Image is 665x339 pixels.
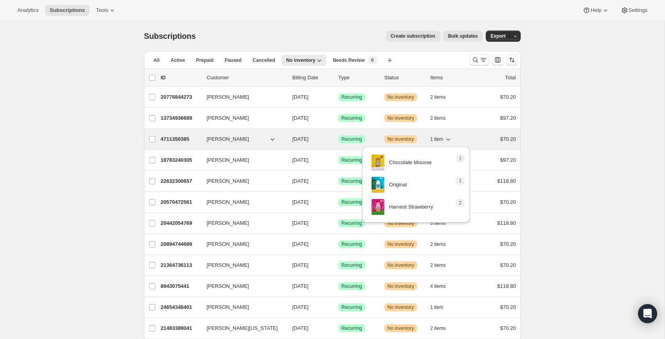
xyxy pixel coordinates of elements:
p: 13734936689 [161,114,200,122]
span: [DATE] [292,262,309,268]
p: 18783240305 [161,156,200,164]
span: $70.20 [500,241,516,247]
span: Needs Review [333,57,365,63]
p: 20442054769 [161,219,200,227]
p: Chocolate Mousse [389,159,432,167]
span: Settings [629,7,648,13]
span: [PERSON_NAME] [207,219,249,227]
button: Tools [91,5,121,16]
span: [PERSON_NAME] [207,93,249,101]
p: Customer [207,74,286,82]
span: No inventory [387,283,414,289]
span: [PERSON_NAME] [207,198,249,206]
span: Cancelled [253,57,275,63]
button: [PERSON_NAME] [202,301,281,314]
button: Create subscription [386,31,440,42]
span: Subscriptions [144,32,196,40]
span: [DATE] [292,94,309,100]
span: $70.20 [500,199,516,205]
span: [PERSON_NAME] [207,261,249,269]
button: 2 items [430,113,454,124]
span: $70.20 [500,325,516,331]
span: No inventory [387,262,414,268]
span: No inventory [387,136,414,142]
button: 2 items [430,323,454,334]
span: [DATE] [292,304,309,310]
span: $70.20 [500,136,516,142]
div: 20570472561[PERSON_NAME][DATE]SuccessRecurringWarningNo inventory2 items$70.20 [161,197,516,208]
span: Recurring [341,220,362,226]
span: [DATE] [292,241,309,247]
button: [PERSON_NAME] [202,238,281,251]
span: Paused [224,57,241,63]
span: 2 [459,200,462,206]
p: 20778844273 [161,93,200,101]
span: Active [171,57,185,63]
div: 20778844273[PERSON_NAME][DATE]SuccessRecurringWarningNo inventory2 items$70.20 [161,92,516,103]
button: [PERSON_NAME][US_STATE] [202,322,281,335]
span: 2 items [430,262,446,268]
div: 4711350385[PERSON_NAME][DATE]SuccessRecurringWarningNo inventory1 item$70.20 [161,134,516,145]
span: No inventory [387,325,414,331]
p: 21364736113 [161,261,200,269]
button: 4 items [430,281,454,292]
span: No inventory [387,241,414,247]
button: Help [578,5,614,16]
span: [PERSON_NAME] [207,240,249,248]
button: [PERSON_NAME] [202,259,281,272]
div: Items [430,74,470,82]
span: Recurring [341,178,362,184]
span: [DATE] [292,283,309,289]
span: Recurring [341,94,362,100]
button: [PERSON_NAME] [202,217,281,230]
span: $118.80 [497,283,516,289]
span: 1 item [430,136,443,142]
div: 18783240305[PERSON_NAME][DATE]SuccessRecurringWarningNo inventory2 items$97.20 [161,155,516,166]
button: Analytics [13,5,43,16]
span: Recurring [341,136,362,142]
span: $70.20 [500,304,516,310]
span: [PERSON_NAME][US_STATE] [207,324,278,332]
div: Open Intercom Messenger [638,304,657,323]
span: Recurring [341,241,362,247]
span: Bulk updates [448,33,478,39]
p: 8943075441 [161,282,200,290]
p: ID [161,74,200,82]
p: Status [384,74,424,82]
span: 1 item [430,304,443,310]
span: [PERSON_NAME] [207,114,249,122]
span: $97.20 [500,157,516,163]
span: Subscriptions [50,7,85,13]
div: 13734936689[PERSON_NAME][DATE]SuccessRecurringWarningNo inventory2 items$97.20 [161,113,516,124]
span: Analytics [17,7,38,13]
button: 1 item [430,134,452,145]
span: [DATE] [292,325,309,331]
span: $97.20 [500,115,516,121]
button: 2 items [430,260,454,271]
span: Create subscription [391,33,435,39]
span: 6 [371,57,374,63]
div: 20894744689[PERSON_NAME][DATE]SuccessRecurringWarningNo inventory2 items$70.20 [161,239,516,250]
span: 2 items [430,115,446,121]
div: 22632300657[PERSON_NAME][DATE]SuccessRecurringWarningNo inventory3 items$118.80 [161,176,516,187]
span: [PERSON_NAME] [207,177,249,185]
button: [PERSON_NAME] [202,154,281,167]
div: 21483389041[PERSON_NAME][US_STATE][DATE]SuccessRecurringWarningNo inventory2 items$70.20 [161,323,516,334]
button: Export [486,31,510,42]
span: Help [590,7,601,13]
span: Recurring [341,157,362,163]
p: 24654348401 [161,303,200,311]
div: 21364736113[PERSON_NAME][DATE]SuccessRecurringWarningNo inventory2 items$70.20 [161,260,516,271]
span: All [153,57,159,63]
span: [PERSON_NAME] [207,282,249,290]
p: 21483389041 [161,324,200,332]
span: [DATE] [292,178,309,184]
span: 2 items [430,241,446,247]
span: Export [491,33,506,39]
button: [PERSON_NAME] [202,175,281,188]
span: No inventory [286,57,315,63]
span: $118.80 [497,220,516,226]
span: Recurring [341,283,362,289]
p: Harvest Strawberry [389,203,433,211]
span: [DATE] [292,136,309,142]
